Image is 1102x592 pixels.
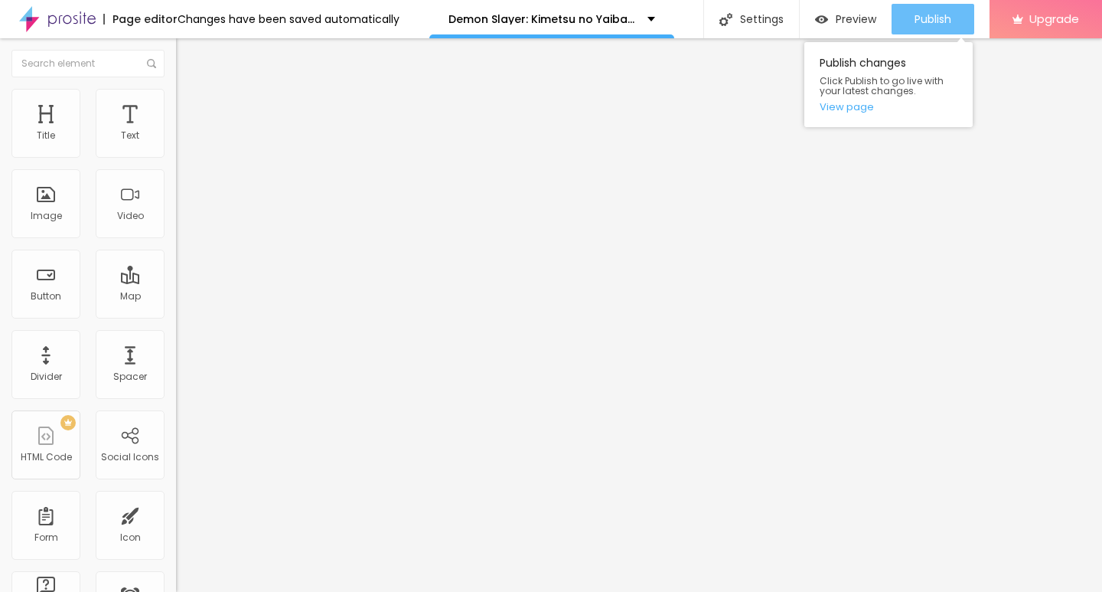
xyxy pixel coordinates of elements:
[820,76,957,96] span: Click Publish to go live with your latest changes.
[815,13,828,26] img: view-1.svg
[103,14,178,25] div: Page editor
[31,211,62,221] div: Image
[117,211,144,221] div: Video
[804,42,973,127] div: Publish changes
[101,452,159,463] div: Social Icons
[1029,12,1079,25] span: Upgrade
[147,59,156,68] img: Icone
[31,371,62,382] div: Divider
[34,532,58,543] div: Form
[448,14,636,25] p: Demon Slayer: Kimetsu no Yaiba Sonsuzluk Kalesi izle [2025] Türkçe Dublaj Tek Parca 4k 1080p Film...
[21,452,72,463] div: HTML Code
[11,50,165,77] input: Search element
[820,102,957,112] a: View page
[37,130,55,141] div: Title
[892,4,974,34] button: Publish
[31,291,61,302] div: Button
[120,291,141,302] div: Map
[121,130,139,141] div: Text
[915,13,951,25] span: Publish
[176,38,1102,592] iframe: Editor
[800,4,892,34] button: Preview
[719,13,732,26] img: Icone
[178,14,399,25] div: Changes have been saved automatically
[113,371,147,382] div: Spacer
[120,532,141,543] div: Icon
[836,13,876,25] span: Preview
